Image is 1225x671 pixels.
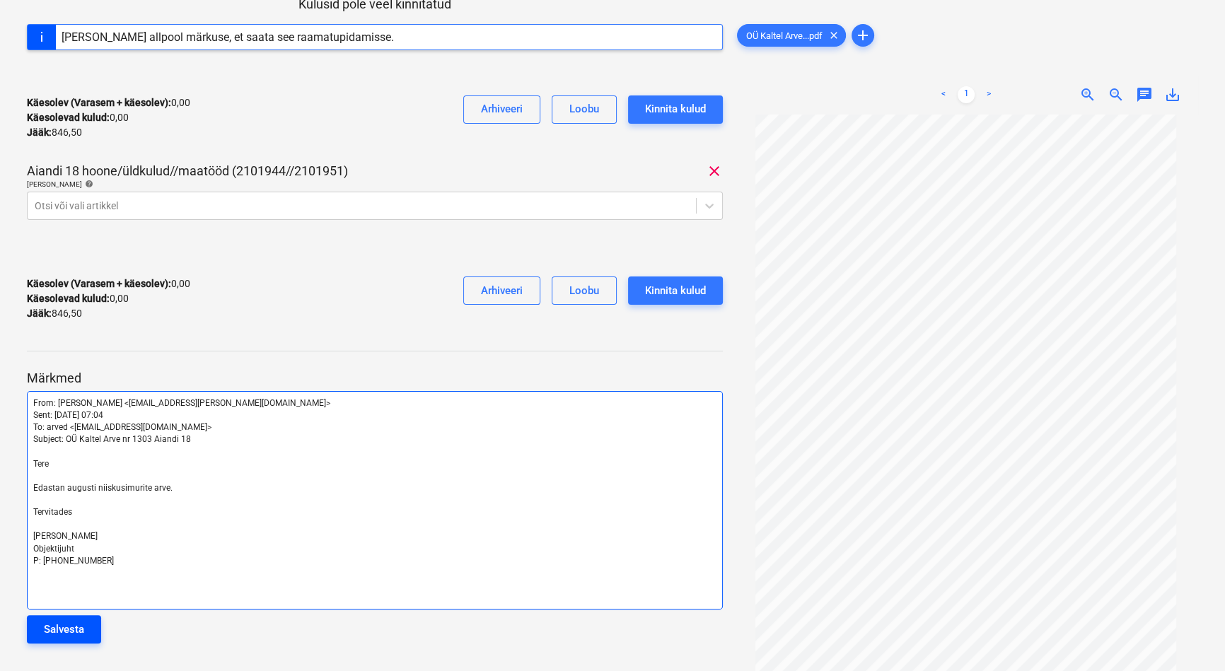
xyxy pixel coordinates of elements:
span: add [854,27,871,44]
span: Objektijuht [33,544,74,554]
button: Kinnita kulud [628,276,723,305]
span: help [82,180,93,188]
strong: Jääk : [27,127,52,138]
span: save_alt [1164,86,1181,103]
strong: Käesolev (Varasem + käesolev) : [27,278,171,289]
div: Salvesta [44,620,84,638]
strong: Käesolev (Varasem + käesolev) : [27,97,171,108]
div: Kinnita kulud [645,281,706,300]
span: clear [706,163,723,180]
button: Salvesta [27,615,101,643]
p: 846,50 [27,306,82,321]
iframe: Chat Widget [1154,603,1225,671]
button: Loobu [552,276,617,305]
p: 0,00 [27,291,129,306]
p: Aiandi 18 hoone/üldkulud//maatööd (2101944//2101951) [27,163,348,180]
span: To: arved <[EMAIL_ADDRESS][DOMAIN_NAME]> [33,422,211,432]
a: Page 1 is your current page [958,86,975,103]
span: Tere [33,459,49,469]
div: OÜ Kaltel Arve...pdf [737,24,846,47]
button: Kinnita kulud [628,95,723,124]
div: Loobu [569,100,599,118]
a: Next page [980,86,997,103]
div: Arhiveeri [481,281,523,300]
div: Loobu [569,281,599,300]
p: Märkmed [27,370,723,387]
strong: Jääk : [27,308,52,319]
div: Arhiveeri [481,100,523,118]
span: Subject: OÜ Kaltel Arve nr 1303 Aiandi 18 [33,434,191,444]
span: OÜ Kaltel Arve...pdf [738,30,831,41]
span: clear [825,27,842,44]
span: P: [PHONE_NUMBER] [33,556,114,566]
button: Loobu [552,95,617,124]
span: zoom_in [1079,86,1096,103]
p: 0,00 [27,95,190,110]
button: Arhiveeri [463,276,540,305]
p: 0,00 [27,276,190,291]
span: Tervitades [33,507,72,517]
span: Sent: [DATE] 07:04 [33,410,103,420]
span: From: [PERSON_NAME] <[EMAIL_ADDRESS][PERSON_NAME][DOMAIN_NAME]> [33,398,330,408]
span: Edastan augusti niiskusimurite arve. [33,483,173,493]
span: chat [1136,86,1153,103]
strong: Käesolevad kulud : [27,112,110,123]
p: 0,00 [27,110,129,125]
span: zoom_out [1108,86,1125,103]
p: 846,50 [27,125,82,140]
div: [PERSON_NAME] [27,180,723,189]
button: Arhiveeri [463,95,540,124]
a: Previous page [935,86,952,103]
strong: Käesolevad kulud : [27,293,110,304]
div: Kinnita kulud [645,100,706,118]
div: [PERSON_NAME] allpool märkuse, et saata see raamatupidamisse. [62,30,394,44]
span: [PERSON_NAME] [33,531,98,541]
